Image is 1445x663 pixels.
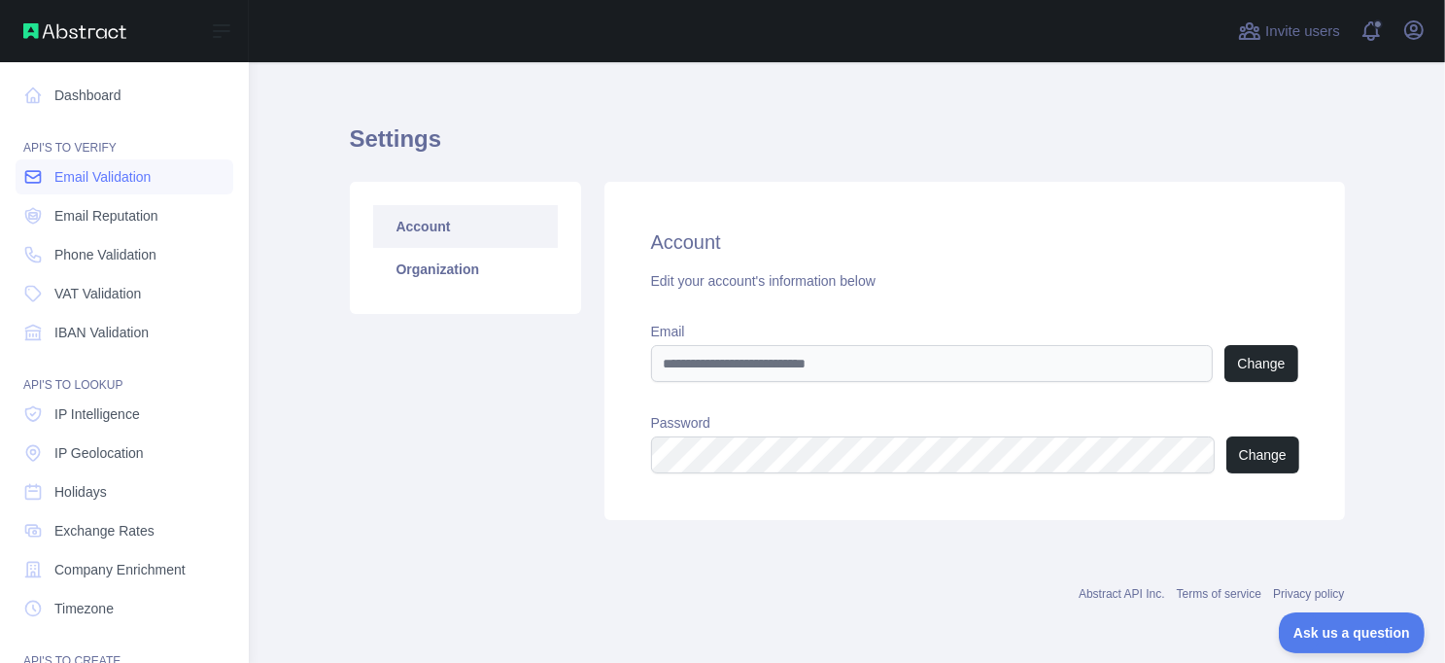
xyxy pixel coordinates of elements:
[16,397,233,432] a: IP Intelligence
[54,167,151,187] span: Email Validation
[16,591,233,626] a: Timezone
[54,482,107,502] span: Holidays
[1265,20,1340,43] span: Invite users
[1079,587,1165,601] a: Abstract API Inc.
[54,599,114,618] span: Timezone
[1226,436,1299,473] button: Change
[1224,345,1297,382] button: Change
[16,315,233,350] a: IBAN Validation
[16,159,233,194] a: Email Validation
[1279,612,1426,653] iframe: Toggle Customer Support
[16,552,233,587] a: Company Enrichment
[651,413,1298,433] label: Password
[16,354,233,393] div: API'S TO LOOKUP
[16,117,233,156] div: API'S TO VERIFY
[54,443,144,463] span: IP Geolocation
[54,323,149,342] span: IBAN Validation
[16,237,233,272] a: Phone Validation
[54,404,140,424] span: IP Intelligence
[16,436,233,471] a: IP Geolocation
[54,284,141,303] span: VAT Validation
[1234,16,1344,47] button: Invite users
[16,276,233,311] a: VAT Validation
[651,228,1298,256] h2: Account
[651,271,1298,291] div: Edit your account's information below
[23,23,126,39] img: Abstract API
[16,78,233,113] a: Dashboard
[1273,587,1344,601] a: Privacy policy
[16,198,233,233] a: Email Reputation
[373,248,558,291] a: Organization
[54,560,186,579] span: Company Enrichment
[54,206,158,226] span: Email Reputation
[54,245,156,264] span: Phone Validation
[16,513,233,548] a: Exchange Rates
[651,322,1298,341] label: Email
[54,521,155,541] span: Exchange Rates
[350,123,1345,170] h1: Settings
[16,474,233,509] a: Holidays
[1177,587,1261,601] a: Terms of service
[373,205,558,248] a: Account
